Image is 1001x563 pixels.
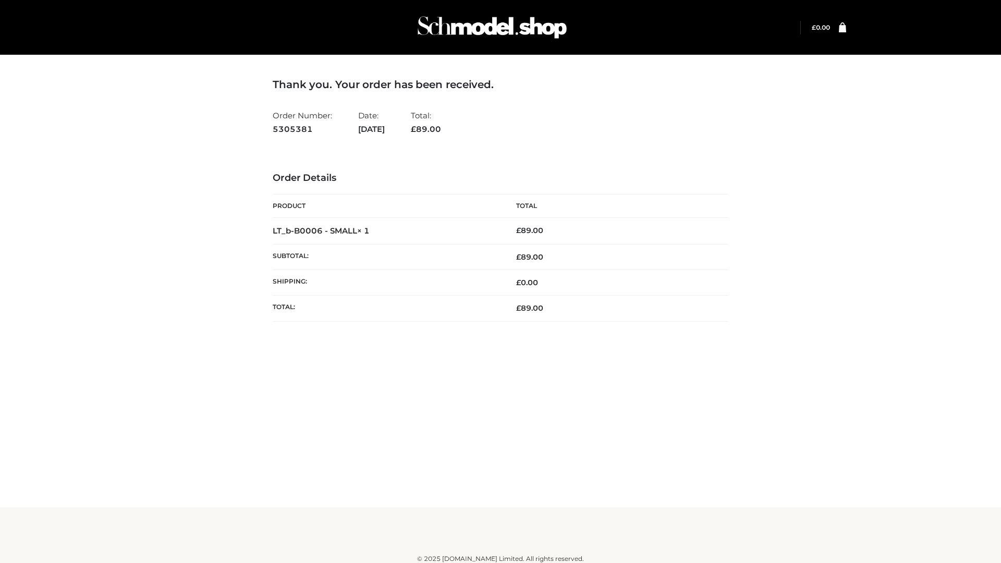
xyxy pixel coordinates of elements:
th: Subtotal: [273,244,500,270]
bdi: 89.00 [516,226,543,235]
th: Shipping: [273,270,500,296]
h3: Order Details [273,173,728,184]
li: Total: [411,106,441,138]
span: 89.00 [516,252,543,262]
strong: [DATE] [358,123,385,136]
span: £ [411,124,416,134]
li: Date: [358,106,385,138]
li: Order Number: [273,106,332,138]
strong: LT_b-B0006 - SMALL [273,226,370,236]
strong: 5305381 [273,123,332,136]
bdi: 0.00 [812,23,830,31]
span: £ [516,226,521,235]
h3: Thank you. Your order has been received. [273,78,728,91]
img: Schmodel Admin 964 [414,7,570,48]
th: Total: [273,296,500,321]
span: £ [516,278,521,287]
a: £0.00 [812,23,830,31]
bdi: 0.00 [516,278,538,287]
th: Product [273,194,500,218]
strong: × 1 [357,226,370,236]
span: £ [516,252,521,262]
th: Total [500,194,728,218]
span: 89.00 [516,303,543,313]
span: £ [812,23,816,31]
span: £ [516,303,521,313]
span: 89.00 [411,124,441,134]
